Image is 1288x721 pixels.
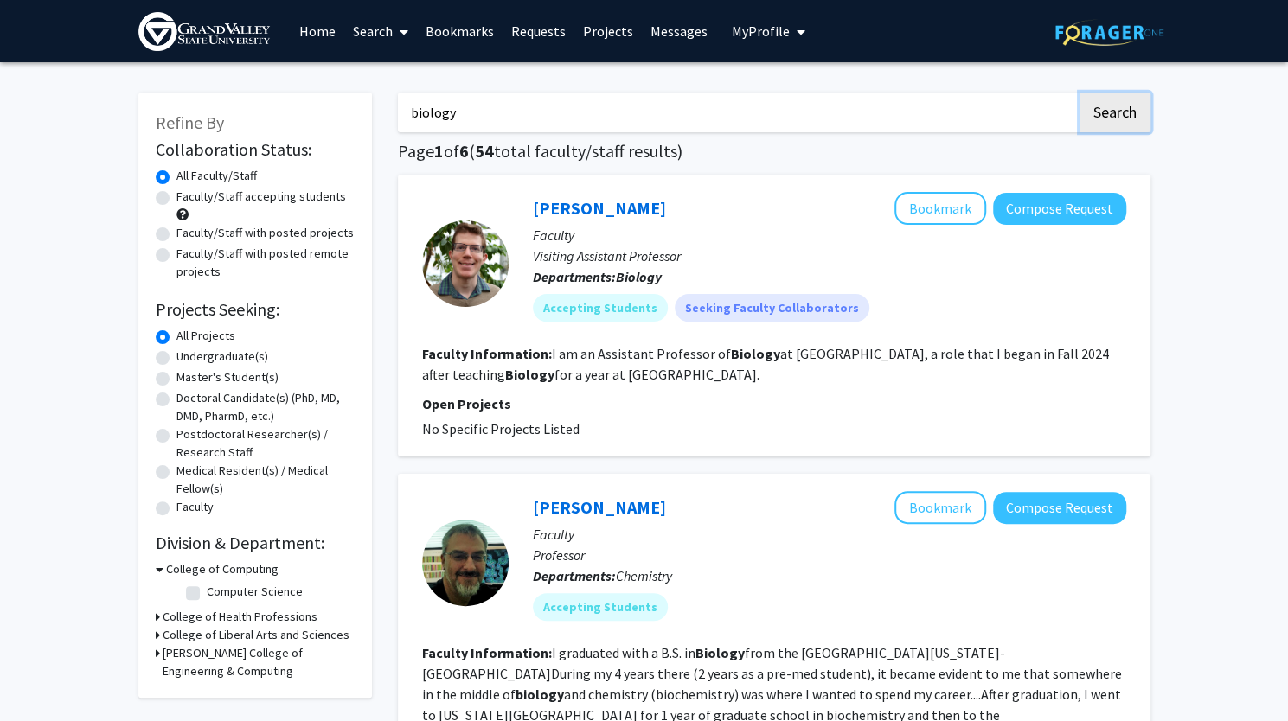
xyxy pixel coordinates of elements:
[176,167,257,185] label: All Faculty/Staff
[176,188,346,206] label: Faculty/Staff accepting students
[176,389,355,425] label: Doctoral Candidate(s) (PhD, MD, DMD, PharmD, etc.)
[616,567,672,584] span: Chemistry
[533,593,668,621] mat-chip: Accepting Students
[422,345,1109,383] fg-read-more: I am an Assistant Professor of at [GEOGRAPHIC_DATA], a role that I began in Fall 2024 after teach...
[516,686,564,703] b: biology
[1055,19,1163,46] img: ForagerOne Logo
[459,140,469,162] span: 6
[163,644,355,680] h3: [PERSON_NAME] College of Engineering & Computing
[574,1,642,61] a: Projects
[732,22,790,40] span: My Profile
[731,345,780,362] b: Biology
[176,224,354,242] label: Faculty/Staff with posted projects
[176,327,235,345] label: All Projects
[993,193,1126,225] button: Compose Request to Daniel Goldberg
[176,462,355,498] label: Medical Resident(s) / Medical Fellow(s)
[533,567,616,584] b: Departments:
[156,533,355,553] h2: Division & Department:
[533,545,1126,565] p: Professor
[176,498,214,516] label: Faculty
[675,294,869,322] mat-chip: Seeking Faculty Collaborators
[156,112,224,133] span: Refine By
[422,420,580,437] span: No Specific Projects Listed
[163,626,349,644] h3: College of Liberal Arts and Sciences
[156,139,355,160] h2: Collaboration Status:
[533,246,1126,266] p: Visiting Assistant Professor
[1080,93,1150,132] button: Search
[398,141,1150,162] h1: Page of ( total faculty/staff results)
[422,393,1126,414] p: Open Projects
[894,192,986,225] button: Add Daniel Goldberg to Bookmarks
[176,368,279,386] label: Master's Student(s)
[894,491,986,524] button: Add Brad Wallar to Bookmarks
[138,12,270,51] img: Grand Valley State University Logo
[163,608,317,626] h3: College of Health Professions
[166,560,279,578] h3: College of Computing
[533,225,1126,246] p: Faculty
[695,644,745,661] b: Biology
[533,268,616,285] b: Departments:
[434,140,444,162] span: 1
[422,644,552,661] b: Faculty Information:
[398,93,1077,132] input: Search Keywords
[475,140,494,162] span: 54
[207,583,303,601] label: Computer Science
[422,345,552,362] b: Faculty Information:
[156,299,355,320] h2: Projects Seeking:
[13,643,74,708] iframe: Chat
[176,425,355,462] label: Postdoctoral Researcher(s) / Research Staff
[505,366,554,383] b: Biology
[533,294,668,322] mat-chip: Accepting Students
[533,524,1126,545] p: Faculty
[176,245,355,281] label: Faculty/Staff with posted remote projects
[417,1,503,61] a: Bookmarks
[642,1,716,61] a: Messages
[291,1,344,61] a: Home
[533,496,666,518] a: [PERSON_NAME]
[533,197,666,219] a: [PERSON_NAME]
[993,492,1126,524] button: Compose Request to Brad Wallar
[503,1,574,61] a: Requests
[344,1,417,61] a: Search
[616,268,662,285] b: Biology
[176,348,268,366] label: Undergraduate(s)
